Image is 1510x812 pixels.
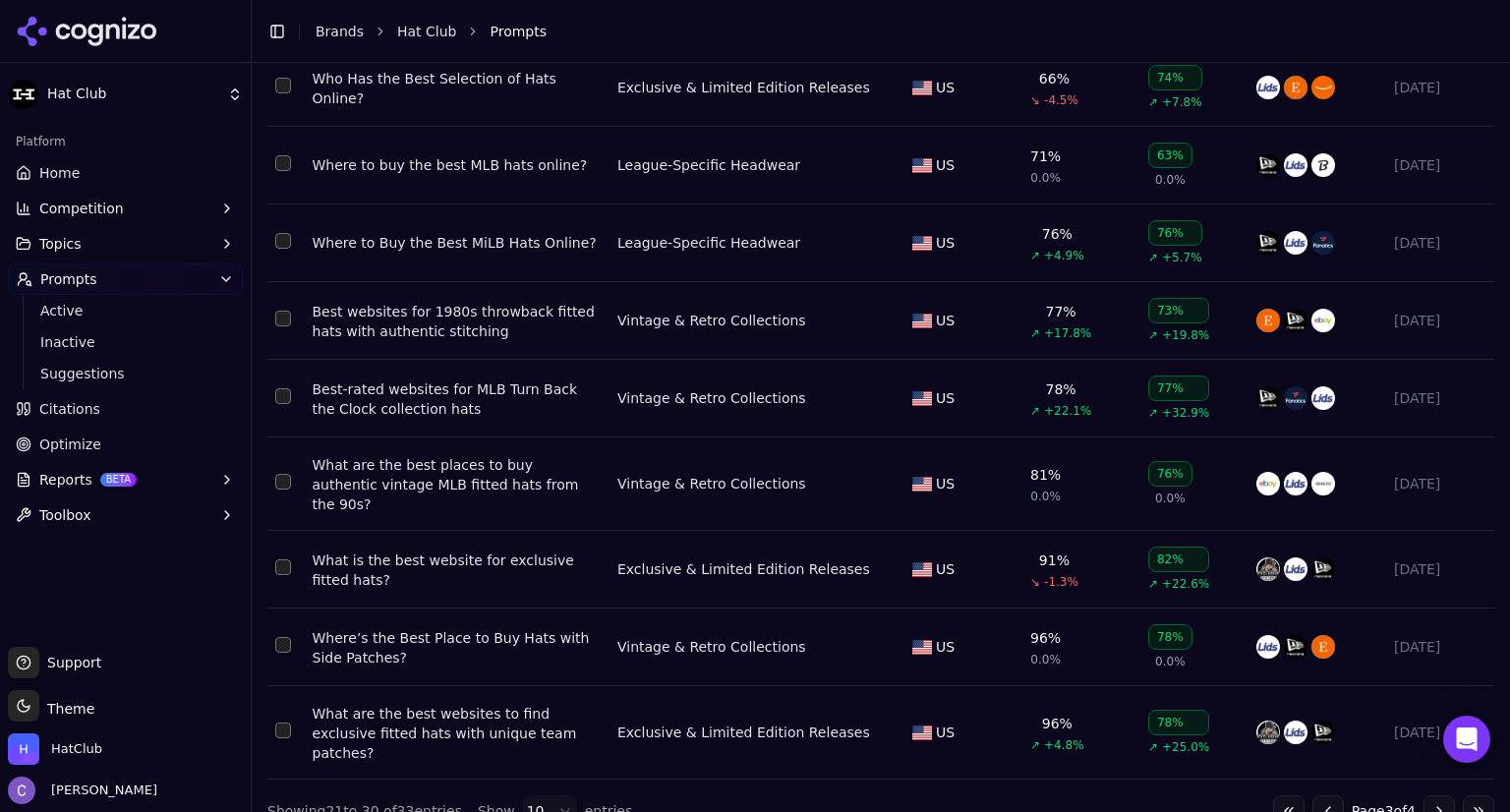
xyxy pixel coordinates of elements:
[40,364,211,383] span: Suggestions
[8,263,243,295] button: Prompts
[1030,574,1040,590] span: ↘
[1256,472,1280,495] img: ebay
[1148,624,1192,650] div: 78%
[617,155,800,175] a: League-Specific Headwear
[1162,94,1202,110] span: +7.8%
[316,22,1455,41] nav: breadcrumb
[1030,170,1061,186] span: 0.0%
[617,388,806,408] a: Vintage & Retro Collections
[617,723,870,742] div: Exclusive & Limited Edition Releases
[1042,714,1073,733] div: 96%
[1311,309,1335,332] img: ebay
[1394,78,1486,97] div: [DATE]
[1284,557,1307,581] img: lids
[912,640,932,655] img: US flag
[47,86,219,103] span: Hat Club
[1311,231,1335,255] img: fanatics
[1256,635,1280,659] img: lids
[313,628,602,667] div: Where’s the Best Place to Buy Hats with Side Patches?
[1030,737,1040,753] span: ↗
[1155,172,1186,188] span: 0.0%
[39,234,82,254] span: Topics
[1044,92,1078,108] span: -4.5%
[8,393,243,425] a: Citations
[1044,574,1078,590] span: -1.3%
[1394,233,1486,253] div: [DATE]
[1030,146,1061,166] div: 71%
[39,505,91,525] span: Toolbox
[617,233,800,253] div: League-Specific Headwear
[1039,69,1070,88] div: 66%
[912,81,932,95] img: US flag
[1284,153,1307,177] img: lids
[313,379,602,419] a: Best-rated websites for MLB Turn Back the Clock collection hats
[936,559,955,579] span: US
[1030,489,1061,504] span: 0.0%
[1256,721,1280,744] img: exclusive fitted
[40,269,97,289] span: Prompts
[617,637,806,657] a: Vintage & Retro Collections
[39,435,101,454] span: Optimize
[617,474,806,493] div: Vintage & Retro Collections
[936,155,955,175] span: US
[316,24,364,39] a: Brands
[1284,472,1307,495] img: lids
[313,455,602,514] a: What are the best places to buy authentic vintage MLB fitted hats from the 90s?
[1162,405,1209,421] span: +32.9%
[1030,465,1061,485] div: 81%
[1030,325,1040,341] span: ↗
[1044,737,1084,753] span: +4.8%
[1162,327,1209,343] span: +19.8%
[43,782,157,799] span: [PERSON_NAME]
[1443,716,1490,763] div: Open Intercom Messenger
[39,701,94,717] span: Theme
[1162,250,1202,265] span: +5.7%
[912,314,932,328] img: US flag
[8,464,243,495] button: ReportsBETA
[1394,311,1486,330] div: [DATE]
[1284,231,1307,255] img: lids
[1042,224,1073,244] div: 76%
[313,69,602,108] a: Who Has the Best Selection of Hats Online?
[1030,403,1040,419] span: ↗
[1148,461,1192,487] div: 76%
[936,474,955,493] span: US
[1311,635,1335,659] img: etsy
[1394,474,1486,493] div: [DATE]
[313,302,602,341] a: Best websites for 1980s throwback fitted hats with authentic stitching
[1256,557,1280,581] img: exclusive fitted
[1311,472,1335,495] img: grailed
[1311,557,1335,581] img: new era
[39,399,100,419] span: Citations
[617,559,870,579] div: Exclusive & Limited Edition Releases
[39,199,124,218] span: Competition
[617,78,870,97] a: Exclusive & Limited Edition Releases
[313,551,602,590] div: What is the best website for exclusive fitted hats?
[1256,309,1280,332] img: etsy
[936,637,955,657] span: US
[1148,710,1209,735] div: 78%
[1284,309,1307,332] img: new era
[40,332,211,352] span: Inactive
[39,653,101,672] span: Support
[51,740,102,758] span: HatClub
[313,704,602,763] div: What are the best websites to find exclusive fitted hats with unique team patches?
[1162,576,1209,592] span: +22.6%
[936,233,955,253] span: US
[1148,547,1209,572] div: 82%
[1256,386,1280,410] img: new era
[32,360,219,387] a: Suggestions
[1311,153,1335,177] img: mlb shop
[1148,143,1192,168] div: 63%
[1030,652,1061,667] span: 0.0%
[32,297,219,324] a: Active
[1284,721,1307,744] img: lids
[1256,76,1280,99] img: lids
[8,777,157,804] button: Open user button
[617,311,806,330] div: Vintage & Retro Collections
[275,637,291,653] button: Select row 4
